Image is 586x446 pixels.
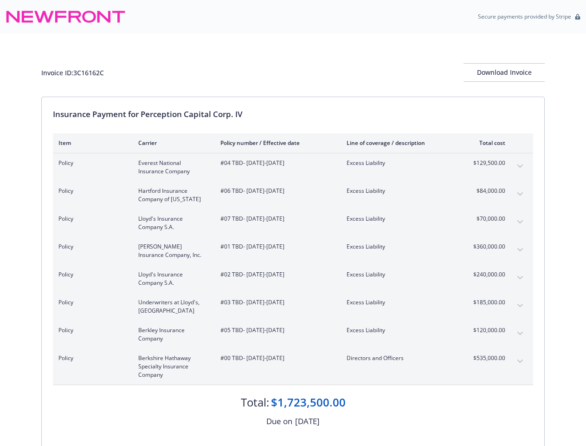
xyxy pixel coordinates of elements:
span: $70,000.00 [470,215,505,223]
span: $129,500.00 [470,159,505,167]
span: Berkley Insurance Company [138,326,206,343]
span: #01 TBD - [DATE]-[DATE] [220,243,332,251]
span: Excess Liability [347,326,456,334]
span: Excess Liability [347,187,456,195]
button: expand content [513,159,528,174]
div: PolicyEverest National Insurance Company#04 TBD- [DATE]-[DATE]Excess Liability$129,500.00expand c... [53,153,533,181]
span: Policy [58,326,123,334]
span: $360,000.00 [470,243,505,251]
div: Due on [266,415,292,427]
span: Underwriters at Lloyd's, [GEOGRAPHIC_DATA] [138,298,206,315]
span: Directors and Officers [347,354,456,362]
span: Excess Liability [347,243,456,251]
span: Excess Liability [347,159,456,167]
span: Excess Liability [347,298,456,307]
div: PolicyBerkshire Hathaway Specialty Insurance Company#00 TBD- [DATE]-[DATE]Directors and Officers$... [53,348,533,385]
div: PolicyLloyd's Insurance Company S.A.#07 TBD- [DATE]-[DATE]Excess Liability$70,000.00expand content [53,209,533,237]
span: $84,000.00 [470,187,505,195]
button: expand content [513,354,528,369]
span: Berkshire Hathaway Specialty Insurance Company [138,354,206,379]
span: [PERSON_NAME] Insurance Company, Inc. [138,243,206,259]
div: PolicyHartford Insurance Company of [US_STATE]#06 TBD- [DATE]-[DATE]Excess Liability$84,000.00exp... [53,181,533,209]
div: PolicyUnderwriters at Lloyd's, [GEOGRAPHIC_DATA]#03 TBD- [DATE]-[DATE]Excess Liability$185,000.00... [53,293,533,321]
button: expand content [513,215,528,230]
span: $240,000.00 [470,270,505,279]
span: Policy [58,270,123,279]
span: Excess Liability [347,215,456,223]
span: Excess Liability [347,270,456,279]
button: expand content [513,243,528,257]
div: Invoice ID: 3C16162C [41,68,104,78]
span: #06 TBD - [DATE]-[DATE] [220,187,332,195]
span: #05 TBD - [DATE]-[DATE] [220,326,332,334]
span: Lloyd's Insurance Company S.A. [138,215,206,231]
span: Policy [58,243,123,251]
div: Download Invoice [464,64,545,81]
span: $120,000.00 [470,326,505,334]
span: Everest National Insurance Company [138,159,206,176]
button: expand content [513,270,528,285]
span: Hartford Insurance Company of [US_STATE] [138,187,206,203]
button: expand content [513,326,528,341]
button: expand content [513,187,528,202]
span: #04 TBD - [DATE]-[DATE] [220,159,332,167]
button: expand content [513,298,528,313]
div: [DATE] [295,415,320,427]
div: Policy[PERSON_NAME] Insurance Company, Inc.#01 TBD- [DATE]-[DATE]Excess Liability$360,000.00expan... [53,237,533,265]
div: Policy number / Effective date [220,139,332,147]
span: Policy [58,298,123,307]
div: Insurance Payment for Perception Capital Corp. IV [53,108,533,120]
span: #03 TBD - [DATE]-[DATE] [220,298,332,307]
div: PolicyBerkley Insurance Company#05 TBD- [DATE]-[DATE]Excess Liability$120,000.00expand content [53,321,533,348]
div: $1,723,500.00 [271,394,346,410]
span: #07 TBD - [DATE]-[DATE] [220,215,332,223]
span: Policy [58,159,123,167]
span: $185,000.00 [470,298,505,307]
div: PolicyLloyd's Insurance Company S.A.#02 TBD- [DATE]-[DATE]Excess Liability$240,000.00expand content [53,265,533,293]
span: Lloyd's Insurance Company S.A. [138,270,206,287]
span: Policy [58,215,123,223]
span: #02 TBD - [DATE]-[DATE] [220,270,332,279]
span: Policy [58,354,123,362]
span: $535,000.00 [470,354,505,362]
div: Line of coverage / description [347,139,456,147]
div: Total cost [470,139,505,147]
p: Secure payments provided by Stripe [478,13,571,20]
div: Item [58,139,123,147]
div: Carrier [138,139,206,147]
span: Policy [58,187,123,195]
div: Total: [241,394,269,410]
span: #00 TBD - [DATE]-[DATE] [220,354,332,362]
button: Download Invoice [464,63,545,82]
